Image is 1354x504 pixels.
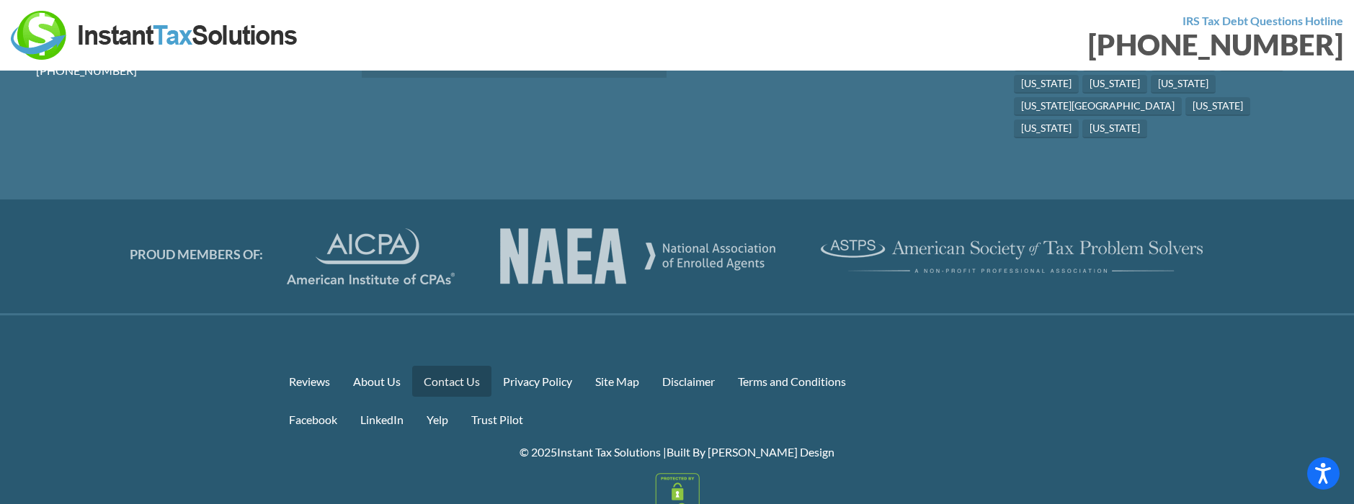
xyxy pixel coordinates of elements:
p: © 2025 Built By [PERSON_NAME] Design [277,442,1077,462]
a: [US_STATE] [1082,75,1147,94]
a: Privacy Policy [491,366,584,397]
a: Instant Tax Solutions Logo [11,27,299,40]
a: LinkedIn [349,404,415,435]
img: AICPA Logo [287,228,455,284]
a: Yelp [415,404,460,435]
a: Content Protection by DMCA.com [655,487,700,500]
a: [US_STATE] [1185,97,1250,116]
a: [US_STATE] [1014,75,1079,94]
div: [PHONE_NUMBER] [688,30,1344,59]
a: Reviews [277,366,342,397]
a: Facebook [277,404,349,435]
a: Instant Tax Solutions [557,445,661,459]
a: Contact Us [412,366,491,397]
a: Terms and Conditions [726,366,858,397]
a: Site Map [584,366,651,397]
a: [US_STATE] [1151,75,1216,94]
strong: IRS Tax Debt Questions Hotline [1182,14,1343,27]
a: [US_STATE] [1082,120,1147,138]
a: Disclaimer [651,366,726,397]
a: [US_STATE][GEOGRAPHIC_DATA] [1014,97,1182,116]
img: Instant Tax Solutions Logo [11,11,299,60]
img: ASTPS Logo [821,240,1203,273]
span: | [663,445,667,459]
span: PROUD MEMBERS OF: [130,246,263,262]
img: AICPA Logo [500,228,775,284]
a: About Us [342,366,412,397]
a: Trust Pilot [460,404,535,435]
span: [PHONE_NUMBER] [36,63,137,77]
a: [US_STATE] [1014,120,1079,138]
